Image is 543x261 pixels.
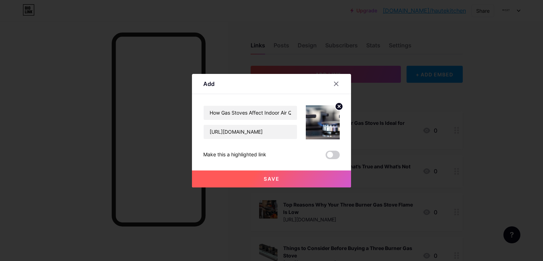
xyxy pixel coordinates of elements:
[264,176,280,182] span: Save
[192,170,351,187] button: Save
[204,106,297,120] input: Title
[306,105,340,139] img: link_thumbnail
[204,125,297,139] input: URL
[203,80,215,88] div: Add
[203,151,266,159] div: Make this a highlighted link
